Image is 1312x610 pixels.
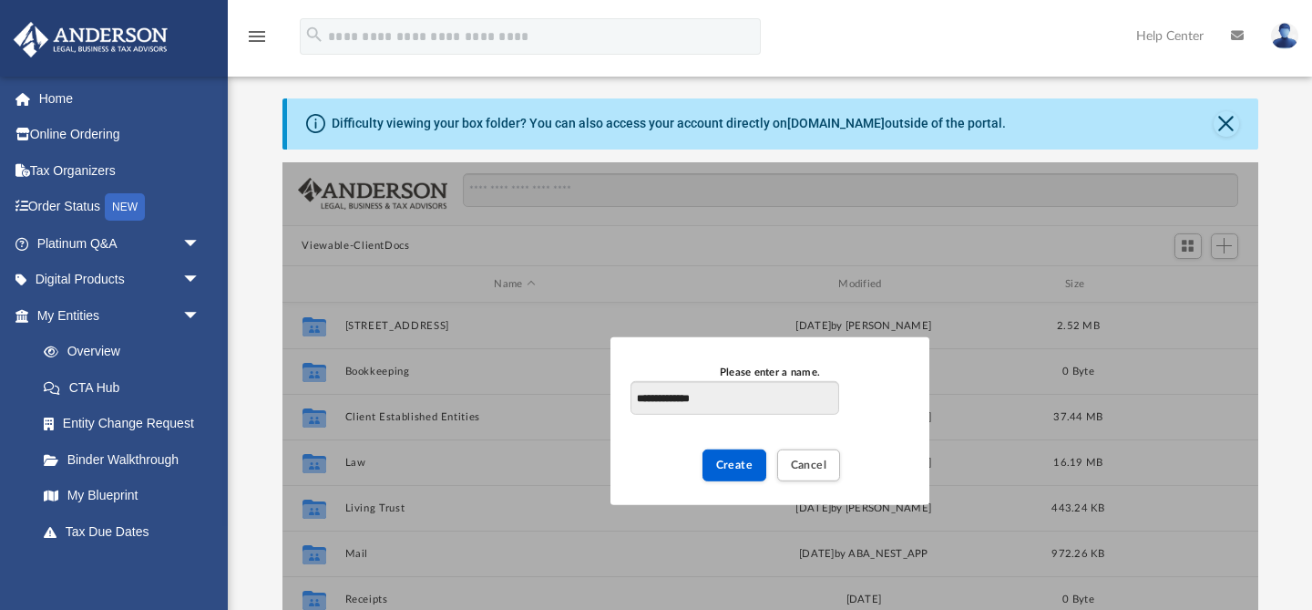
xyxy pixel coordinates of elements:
button: Create [702,450,767,481]
img: User Pic [1271,23,1298,49]
input: Please enter a name. [630,381,839,416]
a: CTA Hub [26,369,228,406]
span: Create [716,460,753,470]
a: menu [246,35,268,47]
span: Cancel [791,460,827,470]
a: Binder Walkthrough [26,441,228,478]
img: Anderson Advisors Platinum Portal [8,22,173,57]
a: My Blueprint [26,478,219,514]
div: NEW [105,193,145,221]
div: New Folder [610,337,929,505]
div: Please enter a name. [630,365,909,381]
i: menu [246,26,268,47]
button: Cancel [777,450,841,481]
a: My Entitiesarrow_drop_down [13,297,228,334]
a: Entity Change Request [26,406,228,442]
a: Online Ordering [13,117,228,153]
span: arrow_drop_down [182,225,219,263]
a: [DOMAIN_NAME] [787,116,885,130]
div: Difficulty viewing your box folder? You can also access your account directly on outside of the p... [332,114,1006,133]
i: search [304,25,324,45]
a: Home [13,80,228,117]
a: Digital Productsarrow_drop_down [13,262,228,298]
a: Platinum Q&Aarrow_drop_down [13,225,228,262]
span: arrow_drop_down [182,262,219,299]
button: Close [1214,111,1239,137]
a: Overview [26,334,228,370]
a: Tax Due Dates [26,513,228,550]
span: arrow_drop_down [182,297,219,335]
a: Tax Organizers [13,152,228,189]
a: Order StatusNEW [13,189,228,226]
